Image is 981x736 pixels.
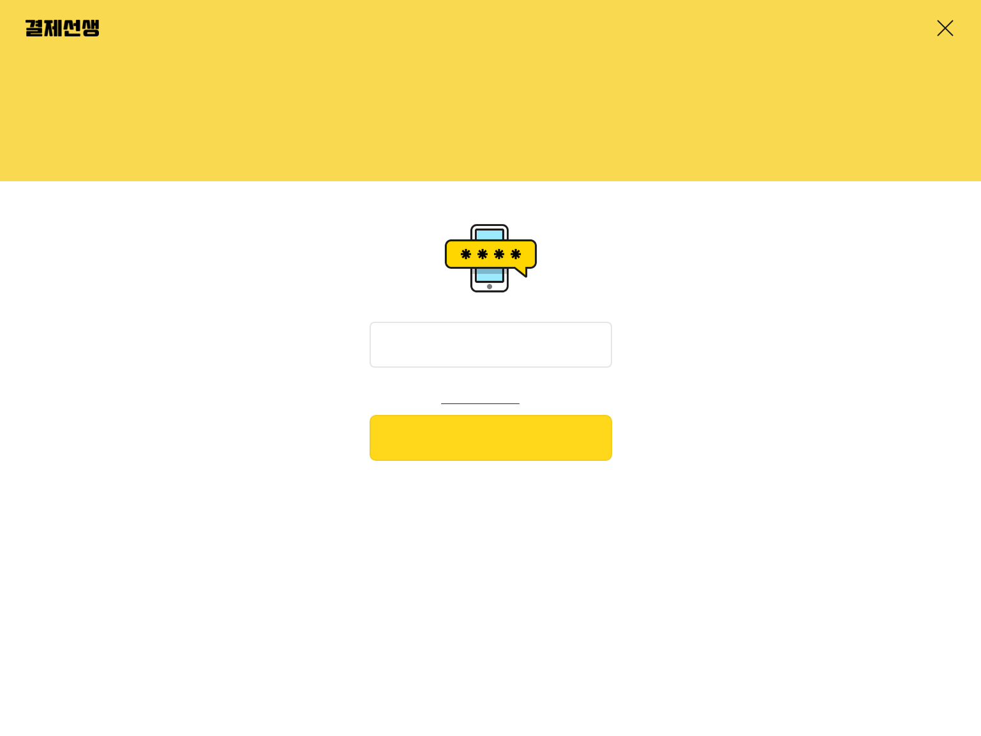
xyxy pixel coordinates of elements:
button: 인증번호 받기 [370,412,612,458]
input: 휴대전화 번호 [380,346,602,361]
p: 진행하면 결제선생 약관에 동의하게 됩니다. [370,393,612,402]
span: 마케팅 정보 수신동의 [446,393,517,402]
p: 휴대전화 번호 [380,332,423,341]
p: 실제 고객에게 보여지는 모바일 청구서를 작성하고 발송해 보세요! [26,119,955,161]
img: 결제선생 [26,20,99,36]
h2: 모바일 청구서 체험 [26,77,955,111]
img: 휴대폰인증 이미지 [440,220,542,296]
